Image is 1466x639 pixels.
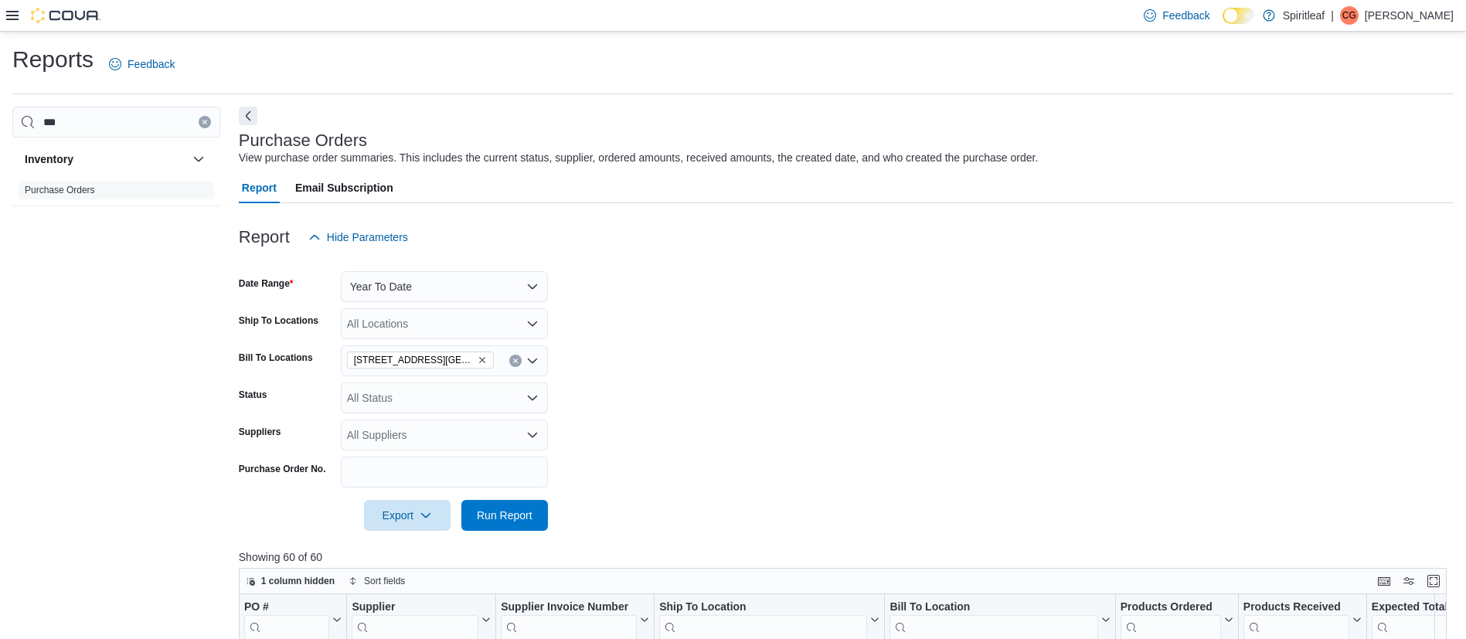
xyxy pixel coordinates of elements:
[327,229,408,245] span: Hide Parameters
[1342,6,1356,25] span: CG
[461,500,548,531] button: Run Report
[477,508,532,523] span: Run Report
[25,151,186,167] button: Inventory
[295,172,393,203] span: Email Subscription
[1283,6,1325,25] p: Spiritleaf
[239,131,367,150] h3: Purchase Orders
[239,150,1039,166] div: View purchase order summaries. This includes the current status, supplier, ordered amounts, recei...
[25,151,73,167] h3: Inventory
[1121,600,1221,615] div: Products Ordered
[1223,24,1223,25] span: Dark Mode
[199,116,211,128] button: Clear input
[239,228,290,246] h3: Report
[364,575,405,587] span: Sort fields
[25,185,95,195] a: Purchase Orders
[364,500,451,531] button: Export
[1243,600,1349,615] div: Products Received
[128,56,175,72] span: Feedback
[12,181,220,206] div: Inventory
[261,575,335,587] span: 1 column hidden
[242,172,277,203] span: Report
[347,352,494,369] span: 567 - Spiritleaf Park Place Blvd (Barrie)
[239,389,267,401] label: Status
[239,463,326,475] label: Purchase Order No.
[352,600,478,615] div: Supplier
[1331,6,1334,25] p: |
[373,500,441,531] span: Export
[659,600,867,615] div: Ship To Location
[240,572,341,590] button: 1 column hidden
[478,355,487,365] button: Remove 567 - Spiritleaf Park Place Blvd (Barrie) from selection in this group
[526,392,539,404] button: Open list of options
[1375,572,1393,590] button: Keyboard shortcuts
[302,222,414,253] button: Hide Parameters
[526,355,539,367] button: Open list of options
[342,572,411,590] button: Sort fields
[239,314,318,327] label: Ship To Locations
[1424,572,1443,590] button: Enter fullscreen
[12,44,94,75] h1: Reports
[1223,8,1255,24] input: Dark Mode
[189,150,208,168] button: Inventory
[1365,6,1454,25] p: [PERSON_NAME]
[239,277,294,290] label: Date Range
[354,352,474,368] span: [STREET_ADDRESS][GEOGRAPHIC_DATA])
[239,352,313,364] label: Bill To Locations
[1162,8,1209,23] span: Feedback
[1400,572,1418,590] button: Display options
[244,600,329,615] div: PO #
[239,107,257,125] button: Next
[25,184,95,196] span: Purchase Orders
[526,429,539,441] button: Open list of options
[341,271,548,302] button: Year To Date
[103,49,181,80] a: Feedback
[509,355,522,367] button: Clear input
[526,318,539,330] button: Open list of options
[239,549,1459,565] p: Showing 60 of 60
[239,426,281,438] label: Suppliers
[889,600,1097,615] div: Bill To Location
[1340,6,1359,25] div: Clayton G
[501,600,637,615] div: Supplier Invoice Number
[31,8,100,23] img: Cova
